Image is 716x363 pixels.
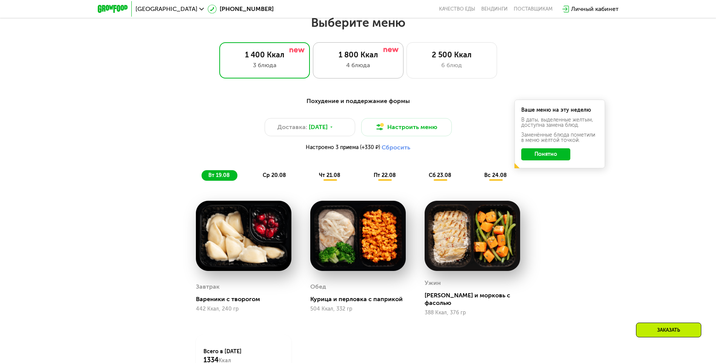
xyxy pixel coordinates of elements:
[321,61,396,70] div: 4 блюда
[425,277,441,289] div: Ужин
[414,50,489,59] div: 2 500 Ккал
[227,61,302,70] div: 3 блюда
[310,295,412,303] div: Курица и перловка с паприкой
[310,306,406,312] div: 504 Ккал, 332 гр
[481,6,508,12] a: Вендинги
[429,172,451,178] span: сб 23.08
[439,6,475,12] a: Качество еды
[196,281,220,292] div: Завтрак
[636,323,701,337] div: Заказать
[382,144,410,151] button: Сбросить
[521,108,598,113] div: Ваше меню на эту неделю
[521,117,598,128] div: В даты, выделенные желтым, доступна замена блюд.
[310,281,326,292] div: Обед
[227,50,302,59] div: 1 400 Ккал
[24,15,692,30] h2: Выберите меню
[514,6,553,12] div: поставщикам
[425,310,520,316] div: 388 Ккал, 376 гр
[309,123,328,132] span: [DATE]
[135,97,582,106] div: Похудение и поддержание формы
[321,50,396,59] div: 1 800 Ккал
[319,172,340,178] span: чт 21.08
[521,148,570,160] button: Понятно
[208,5,274,14] a: [PHONE_NUMBER]
[484,172,507,178] span: вс 24.08
[263,172,286,178] span: ср 20.08
[136,6,197,12] span: [GEOGRAPHIC_DATA]
[196,295,297,303] div: Вареники с творогом
[361,118,452,136] button: Настроить меню
[196,306,291,312] div: 442 Ккал, 240 гр
[521,132,598,143] div: Заменённые блюда пометили в меню жёлтой точкой.
[208,172,230,178] span: вт 19.08
[277,123,307,132] span: Доставка:
[425,292,526,307] div: [PERSON_NAME] и морковь с фасолью
[306,145,380,150] span: Настроено 3 приема (+330 ₽)
[374,172,396,178] span: пт 22.08
[571,5,619,14] div: Личный кабинет
[414,61,489,70] div: 6 блюд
